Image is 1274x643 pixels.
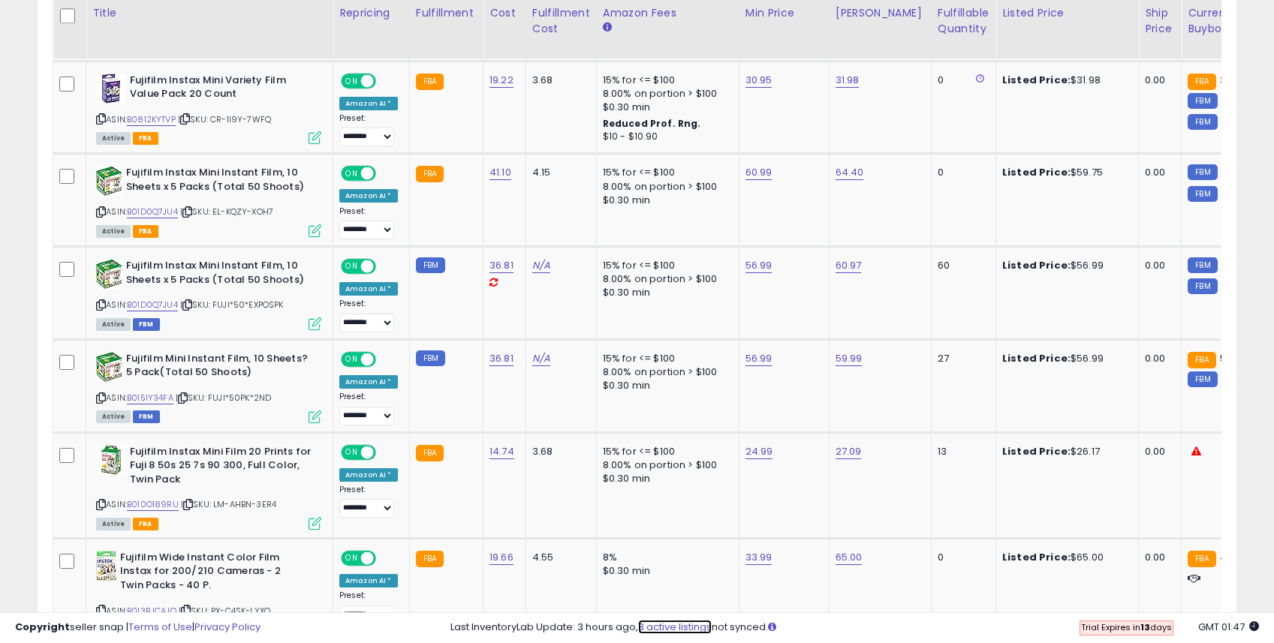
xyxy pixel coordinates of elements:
[1081,621,1172,633] span: Trial Expires in days
[1002,73,1071,87] b: Listed Price:
[126,259,309,290] b: Fujifilm Instax Mini Instant Film, 10 Sheets x 5 Packs (Total 50 Shoots)
[1002,258,1071,272] b: Listed Price:
[339,468,398,482] div: Amazon AI *
[836,258,862,273] a: 60.97
[342,353,361,365] span: ON
[339,113,398,147] div: Preset:
[836,550,863,565] a: 65.00
[938,74,984,87] div: 0
[489,351,514,366] a: 36.81
[1188,74,1215,90] small: FBA
[745,165,773,180] a: 60.99
[745,351,773,366] a: 56.99
[938,551,984,564] div: 0
[96,352,122,382] img: 517Tr8XmRAL._SL40_.jpg
[603,365,727,379] div: 8.00% on portion > $100
[603,166,727,179] div: 15% for <= $100
[1221,372,1248,386] span: 55.02
[416,166,444,182] small: FBA
[489,550,514,565] a: 19.66
[374,167,398,180] span: OFF
[339,392,398,425] div: Preset:
[1002,444,1071,458] b: Listed Price:
[603,272,727,286] div: 8.00% on portion > $100
[96,551,116,581] img: 51Hv9PBtlzL._SL40_.jpg
[339,206,398,240] div: Preset:
[1002,166,1127,179] div: $59.75
[374,552,398,565] span: OFF
[1145,166,1170,179] div: 0.00
[603,74,727,87] div: 15% for <= $100
[130,74,312,105] b: Fujifilm Instax Mini Variety Film Value Pack 20 Count
[15,620,261,635] div: seller snap | |
[1140,621,1150,633] b: 13
[638,620,712,634] a: 3 active listings
[339,97,398,110] div: Amazon AI *
[1220,550,1244,564] span: 41.87
[96,318,131,331] span: All listings currently available for purchase on Amazon
[342,74,361,87] span: ON
[133,225,158,238] span: FBA
[1221,279,1248,293] span: 55.87
[1145,259,1170,272] div: 0.00
[603,551,727,564] div: 8%
[1188,164,1217,180] small: FBM
[416,5,477,21] div: Fulfillment
[374,74,398,87] span: OFF
[603,21,612,35] small: Amazon Fees.
[127,498,179,511] a: B010O189RU
[194,620,261,634] a: Privacy Policy
[938,166,984,179] div: 0
[1198,620,1259,634] span: 2025-09-9 01:47 GMT
[416,350,445,366] small: FBM
[938,352,984,365] div: 27
[1220,351,1247,365] span: 58.98
[416,551,444,567] small: FBA
[15,620,70,634] strong: Copyright
[1220,73,1244,87] span: 31.98
[416,445,444,461] small: FBA
[1221,258,1249,272] span: 55.49
[603,352,727,365] div: 15% for <= $100
[128,620,192,634] a: Terms of Use
[416,74,444,90] small: FBA
[745,73,773,88] a: 30.95
[745,550,773,565] a: 33.99
[532,166,585,179] div: 4.15
[603,286,727,299] div: $0.30 min
[127,299,178,311] a: B01D0Q7JU4
[1188,93,1217,109] small: FBM
[836,5,925,21] div: [PERSON_NAME]
[532,74,585,87] div: 3.68
[126,352,309,383] b: Fujifilm Mini Instant Film, 10 Sheets?5 Pack(Total 50 Shoots)
[836,73,860,88] a: 31.98
[339,282,398,296] div: Amazon AI *
[1188,371,1217,387] small: FBM
[603,564,727,578] div: $0.30 min
[745,5,823,21] div: Min Price
[127,113,176,126] a: B0812KYTVP
[133,518,158,530] span: FBA
[938,5,989,37] div: Fulfillable Quantity
[1145,445,1170,458] div: 0.00
[1188,114,1217,130] small: FBM
[1145,551,1170,564] div: 0.00
[1002,351,1071,365] b: Listed Price:
[127,206,178,218] a: B01D0Q7JU4
[130,445,312,491] b: Fujifilm Instax Mini Film 20 Prints for Fuji 8 50s 25 7s 90 300, Full Color, Twin Pack
[180,299,284,311] span: | SKU: FUJI*50*EXPOSPK
[489,444,514,459] a: 14.74
[1002,550,1071,564] b: Listed Price:
[1002,551,1127,564] div: $65.00
[342,446,361,458] span: ON
[489,165,511,180] a: 41.10
[1221,187,1248,201] span: 55.87
[180,206,273,218] span: | SKU: EL-KQZY-XOH7
[489,258,514,273] a: 36.81
[133,318,160,331] span: FBM
[374,353,398,365] span: OFF
[1188,278,1217,294] small: FBM
[1002,5,1132,21] div: Listed Price
[339,590,398,624] div: Preset:
[489,73,514,88] a: 19.22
